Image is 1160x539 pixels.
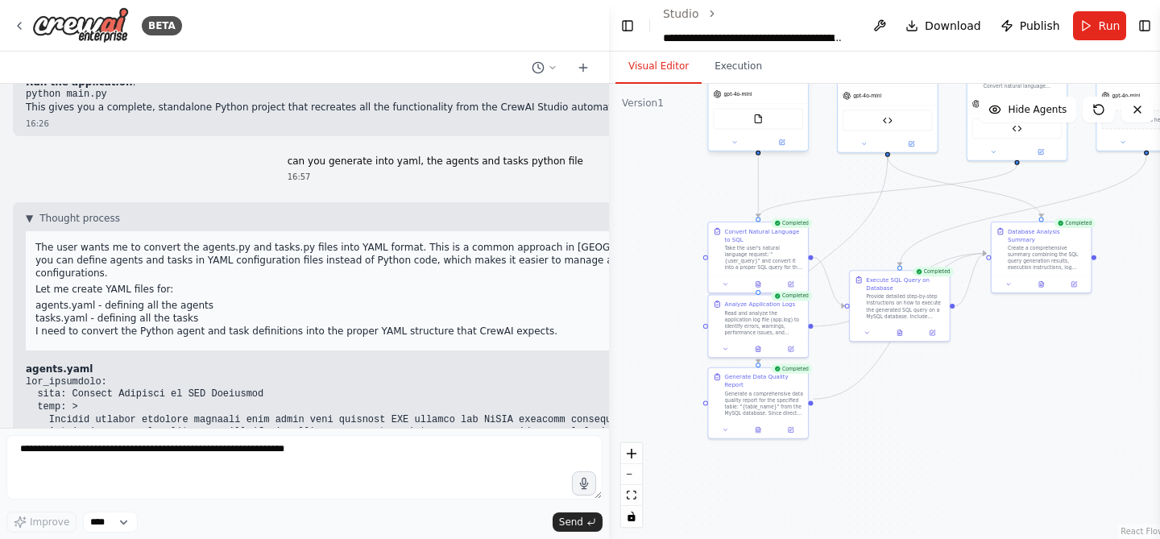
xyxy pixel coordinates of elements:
[35,283,718,296] p: Let me create YAML files for:
[26,363,93,375] strong: agents.yaml
[142,16,182,35] div: BETA
[724,391,802,417] div: Generate a comprehensive data quality report for the specified table: "{table_name}" from the MyS...
[622,97,664,110] div: Version 1
[724,309,802,335] div: Read and analyze the application log file (app.log) to identify errors, warnings, performance iss...
[26,77,132,88] strong: Run the application
[1073,11,1127,40] button: Run
[1018,147,1064,157] button: Open in side panel
[30,516,69,529] span: Improve
[741,425,776,435] button: View output
[707,367,809,439] div: CompletedGenerate Data Quality ReportGenerate a comprehensive data quality report for the specifi...
[1054,218,1095,228] div: Completed
[759,138,805,147] button: Open in side panel
[866,276,944,292] div: Execute SQL Query on Database
[707,294,809,358] div: CompletedAnalyze Application LogsRead and analyze the application log file (app.log) to identify ...
[754,157,762,290] g: Edge from 6b1cc36a-0081-46d3-b48b-c1dfb4f425e8 to 56b3ff0e-78d2-41d9-96f6-934239a5381b
[925,18,981,34] span: Download
[621,443,642,464] button: zoom in
[6,512,77,533] button: Improve
[991,222,1092,293] div: CompletedDatabase Analysis SummaryCreate a comprehensive summary combining the SQL query generati...
[615,50,702,84] button: Visual Editor
[1020,18,1060,34] span: Publish
[883,115,893,125] img: Data Quality Analyzer
[837,60,938,152] div: gpt-4o-miniData Quality Analyzer
[570,58,596,77] button: Start a new chat
[572,471,596,495] button: Click to speak your automation idea
[702,50,775,84] button: Execution
[754,157,892,363] g: Edge from c03ee721-4b5a-4d6e-a06c-06ba53538478 to f3f3a206-8a6d-42f1-9f96-c719e22099ba
[707,222,809,293] div: CompletedConvert Natural Language to SQLTake the user's natural language request: "{user_query}" ...
[35,299,718,312] li: agents.yaml - defining all the agents
[1099,18,1121,34] span: Run
[559,516,583,529] span: Send
[553,512,603,532] button: Send
[984,83,1062,89] div: Convert natural language requests from users into accurate and optimized SQL SELECT queries. Ensu...
[26,212,120,225] button: ▼Thought process
[35,312,718,325] li: tasks.yaml - defining all the tasks
[777,280,804,289] button: Open in side panel
[741,280,776,289] button: View output
[619,15,636,37] button: Hide left sidebar
[32,7,129,44] img: Logo
[918,328,946,338] button: Open in side panel
[621,464,642,485] button: zoom out
[621,506,642,527] button: toggle interactivity
[35,241,718,280] p: The user wants me to convert the agents.py and tasks.py files into YAML format. This is a common ...
[777,344,804,354] button: Open in side panel
[777,425,804,435] button: Open in side panel
[1136,15,1154,37] button: Show right sidebar
[979,97,1076,122] button: Hide Agents
[1024,280,1058,289] button: View output
[724,227,802,243] div: Convert Natural Language to SQL
[883,328,918,338] button: View output
[771,364,812,374] div: Completed
[813,253,844,309] g: Edge from 480923c2-2360-47b9-afd9-e6e3faed6b14 to f0c5a08b-6aef-47cb-a1ec-3becf8c10511
[913,267,954,276] div: Completed
[1008,245,1086,271] div: Create a comprehensive summary combining the SQL query generation results, execution instructions...
[39,212,120,225] span: Thought process
[1008,227,1086,243] div: Database Analysis Summary
[288,171,583,183] div: 16:57
[26,212,33,225] span: ▼
[994,11,1067,40] button: Publish
[525,58,564,77] button: Switch to previous chat
[288,155,583,168] p: can you generate into yaml, the agents and tasks python file
[723,91,752,97] span: gpt-4o-mini
[1112,93,1140,99] span: gpt-4o-mini
[771,218,812,228] div: Completed
[753,114,763,123] img: FileReadTool
[26,89,107,100] code: python main.py
[35,325,718,338] p: I need to convert the Python agent and task definitions into the proper YAML structure that CrewA...
[663,7,699,20] a: Studio
[724,373,802,389] div: Generate Data Quality Report
[724,245,802,271] div: Take the user's natural language request: "{user_query}" and convert it into a proper SQL query f...
[884,157,1046,218] g: Edge from c03ee721-4b5a-4d6e-a06c-06ba53538478 to 39c1b785-f2cd-493e-9569-e3bebdca9f31
[621,443,642,527] div: React Flow controls
[967,60,1068,161] div: Convert natural language requests from users into accurate and optimized SQL SELECT queries. Ensu...
[771,291,812,301] div: Completed
[896,155,1150,266] g: Edge from 83c7c269-64f4-4e11-8d61-934c8bea170e to f0c5a08b-6aef-47cb-a1ec-3becf8c10511
[1008,103,1067,116] span: Hide Agents
[663,6,854,46] nav: breadcrumb
[889,139,934,149] button: Open in side panel
[1060,280,1087,289] button: Open in side panel
[849,270,951,342] div: CompletedExecute SQL Query on DatabaseProvide detailed step-by-step instructions on how to execut...
[741,344,776,354] button: View output
[724,300,795,308] div: Analyze Application Logs
[1012,124,1021,134] img: Natural Language To SQL
[754,165,1021,218] g: Edge from 89986363-e08c-4798-9325-20cd31c88397 to 480923c2-2360-47b9-afd9-e6e3faed6b14
[853,93,881,99] span: gpt-4o-mini
[866,293,944,319] div: Provide detailed step-by-step instructions on how to execute the generated SQL query on a MySQL d...
[621,485,642,506] button: fit view
[707,60,809,152] div: gpt-4o-miniFileReadTool
[899,11,988,40] button: Download
[955,249,986,309] g: Edge from f0c5a08b-6aef-47cb-a1ec-3becf8c10511 to 39c1b785-f2cd-493e-9569-e3bebdca9f31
